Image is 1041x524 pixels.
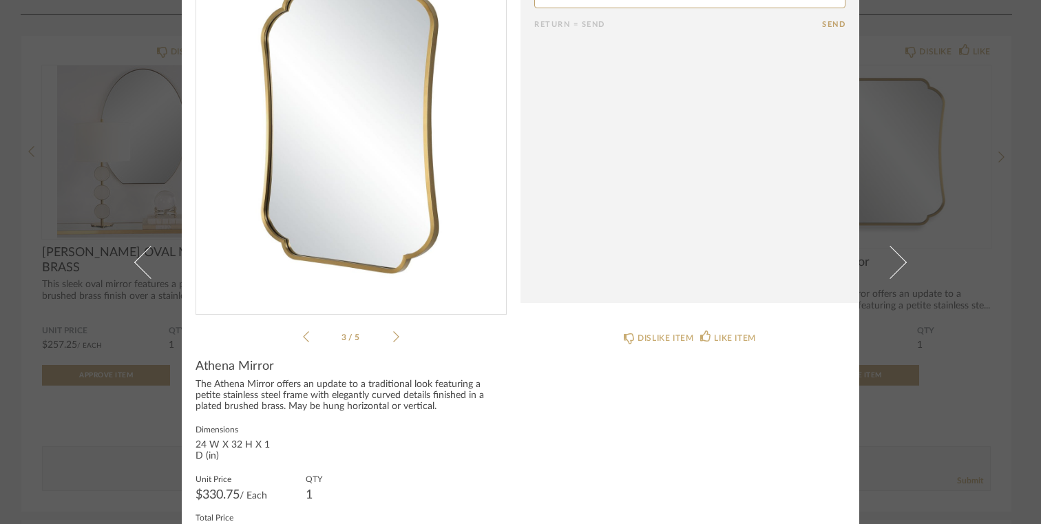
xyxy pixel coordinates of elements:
[306,490,322,501] div: 1
[196,379,507,412] div: The Athena Mirror offers an update to a traditional look featuring a petite stainless steel frame...
[355,333,361,342] span: 5
[196,423,278,434] label: Dimensions
[196,359,274,374] span: Athena Mirror
[196,473,267,484] label: Unit Price
[638,331,693,345] div: DISLIKE ITEM
[714,331,755,345] div: LIKE ITEM
[240,491,267,501] span: / Each
[196,440,278,462] div: 24 W X 32 H X 1 D (in)
[306,473,322,484] label: QTY
[196,512,257,523] label: Total Price
[196,489,240,501] span: $330.75
[341,333,348,342] span: 3
[348,333,355,342] span: /
[822,20,845,29] button: Send
[534,20,822,29] div: Return = Send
